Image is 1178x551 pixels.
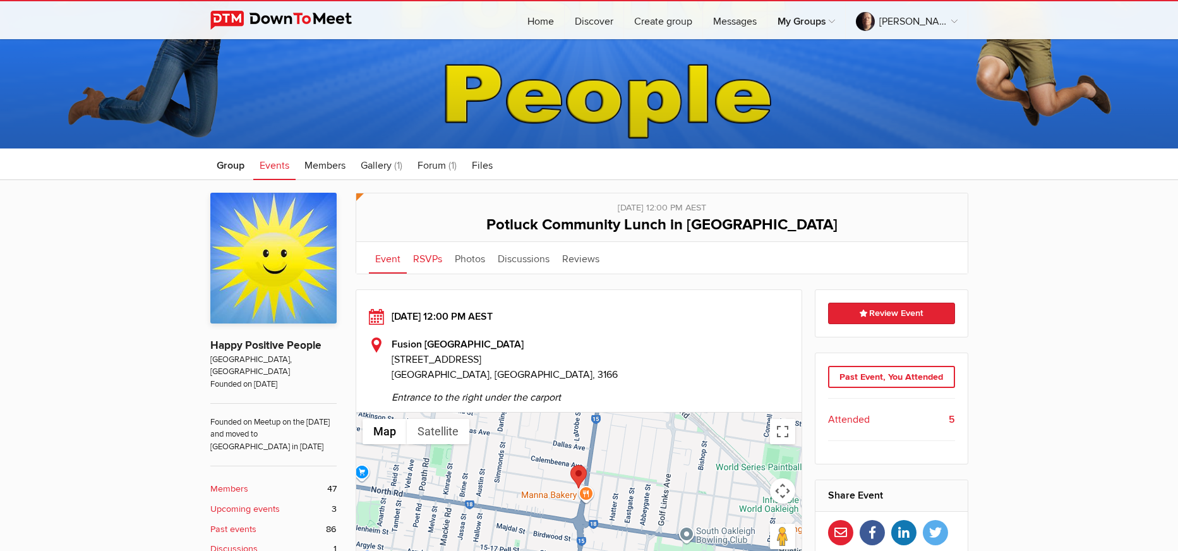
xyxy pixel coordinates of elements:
span: Founded on Meetup on the [DATE] and moved to [GEOGRAPHIC_DATA] in [DATE] [210,403,337,453]
a: Members 47 [210,482,337,496]
a: Photos [448,242,491,274]
span: 86 [326,523,337,536]
b: Members [210,482,248,496]
span: Entrance to the right under the carport [392,382,790,405]
a: Review Event [828,303,955,324]
span: 3 [332,502,337,516]
a: Upcoming events 3 [210,502,337,516]
a: Gallery (1) [354,148,409,180]
a: Forum (1) [411,148,463,180]
b: Upcoming events [210,502,280,516]
span: Founded on [DATE] [210,378,337,391]
button: Show satellite imagery [407,419,469,444]
span: (1) [448,159,457,172]
button: Drag Pegman onto the map to open Street View [770,524,795,549]
span: Forum [418,159,446,172]
div: [DATE] 12:00 PM AEST [369,309,790,324]
span: [GEOGRAPHIC_DATA], [GEOGRAPHIC_DATA], 3166 [392,368,618,381]
button: Map camera controls [770,478,795,504]
span: (1) [394,159,402,172]
a: Discover [565,1,623,39]
a: Group [210,148,251,180]
a: Events [253,148,296,180]
img: DownToMeet [210,11,371,30]
a: Happy Positive People [210,339,322,352]
a: Messages [703,1,767,39]
span: [GEOGRAPHIC_DATA], [GEOGRAPHIC_DATA] [210,354,337,378]
span: [STREET_ADDRESS] [392,352,790,367]
span: Members [304,159,346,172]
button: Toggle fullscreen view [770,419,795,444]
span: Events [260,159,289,172]
b: Past events [210,523,256,536]
span: Potluck Community Lunch in [GEOGRAPHIC_DATA] [486,215,838,234]
a: Reviews [556,242,606,274]
a: RSVPs [407,242,448,274]
b: Fusion [GEOGRAPHIC_DATA] [392,338,524,351]
a: My Groups [767,1,845,39]
span: Gallery [361,159,392,172]
a: Discussions [491,242,556,274]
span: 47 [327,482,337,496]
span: Group [217,159,244,172]
a: Home [517,1,564,39]
a: Members [298,148,352,180]
div: [DATE] 12:00 PM AEST [369,193,955,215]
div: Past Event, You Attended [828,366,955,389]
span: Files [472,159,493,172]
a: Past events 86 [210,523,337,536]
b: 5 [949,412,955,427]
span: Attended [828,412,870,427]
h2: Share Event [828,480,955,511]
img: Happy Positive People [210,193,337,324]
a: Create group [624,1,702,39]
a: [PERSON_NAME] [846,1,968,39]
a: Event [369,242,407,274]
a: Files [466,148,499,180]
button: Show street map [363,419,407,444]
